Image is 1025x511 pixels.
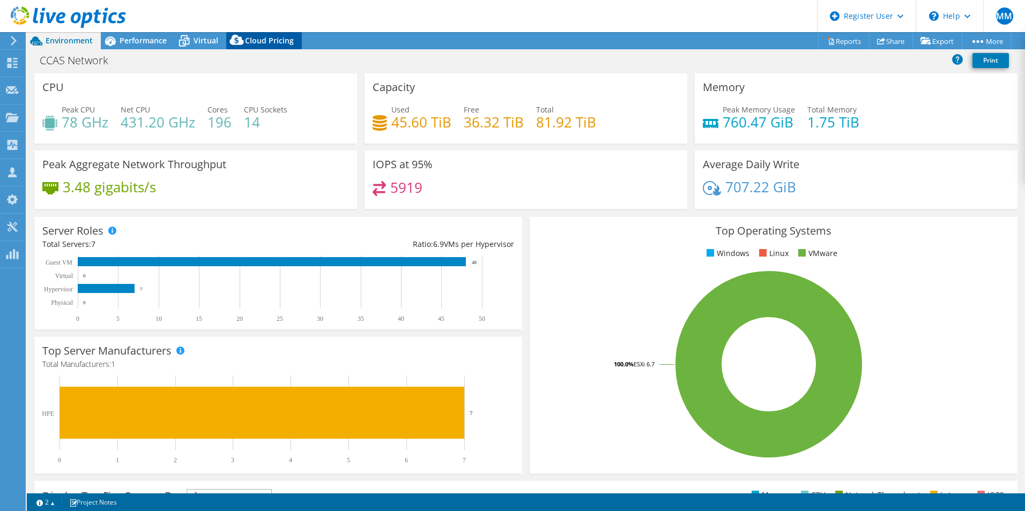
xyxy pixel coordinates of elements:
h4: 760.47 GiB [723,116,795,128]
text: Virtual [55,272,73,280]
h4: 36.32 TiB [464,116,524,128]
span: IOPS [187,490,271,502]
h3: Server Roles [42,225,103,237]
li: Network Throughput [833,489,920,501]
h1: CCAS Network [35,55,125,66]
h4: 1.75 TiB [807,116,859,128]
text: 3 [231,456,234,464]
li: Windows [704,247,749,259]
h3: CPU [42,81,64,93]
text: Guest VM [46,259,72,266]
text: 10 [155,315,162,322]
span: Performance [120,35,167,46]
text: 5 [347,456,350,464]
text: 45 [438,315,444,322]
h3: Top Operating Systems [538,225,1009,237]
div: Total Servers: [42,238,278,250]
span: 1 [111,359,115,369]
text: 48 [472,260,477,265]
h4: 5919 [390,182,422,193]
span: 6.9 [433,239,444,249]
svg: \n [929,11,939,21]
a: Project Notes [62,495,124,509]
h4: Total Manufacturers: [42,358,514,370]
a: 2 [29,495,62,509]
a: More [962,33,1012,49]
h4: 707.22 GiB [725,181,796,193]
span: MM [996,7,1013,25]
text: HPE [42,410,54,417]
text: 1 [116,456,119,464]
h4: 431.20 GHz [121,116,195,128]
span: Cloud Pricing [245,35,294,46]
li: VMware [796,247,837,259]
text: 25 [277,315,283,322]
h3: Memory [703,81,745,93]
h4: 196 [207,116,232,128]
text: Hypervisor [44,285,73,293]
text: 6 [405,456,408,464]
text: 5 [116,315,120,322]
h3: IOPS at 95% [373,159,433,170]
h3: Capacity [373,81,415,93]
a: Export [912,33,962,49]
text: 15 [196,315,202,322]
a: Reports [818,33,870,49]
text: 35 [358,315,364,322]
h3: Peak Aggregate Network Throughput [42,159,226,170]
a: Print [972,53,1009,68]
h4: 14 [244,116,287,128]
span: Used [391,104,410,115]
li: Memory [749,489,791,501]
span: Peak Memory Usage [723,104,795,115]
h4: 45.60 TiB [391,116,451,128]
text: 0 [83,273,86,279]
text: 30 [317,315,323,322]
span: Total [536,104,554,115]
span: Free [464,104,479,115]
span: Total Memory [807,104,857,115]
span: 7 [91,239,95,249]
text: 40 [398,315,404,322]
h4: 3.48 gigabits/s [63,181,156,193]
text: 7 [470,410,473,416]
text: 2 [174,456,177,464]
text: 50 [479,315,485,322]
tspan: ESXi 6.7 [634,360,655,368]
span: Net CPU [121,104,150,115]
span: Cores [207,104,228,115]
span: Virtual [194,35,218,46]
text: 20 [236,315,243,322]
text: 0 [58,456,61,464]
div: Ratio: VMs per Hypervisor [278,238,514,250]
tspan: 100.0% [614,360,634,368]
li: CPU [798,489,826,501]
a: Share [869,33,913,49]
text: 4 [289,456,292,464]
li: Linux [756,247,789,259]
text: Physical [51,299,73,306]
text: 0 [76,315,79,322]
li: Latency [927,489,968,501]
text: 7 [463,456,466,464]
text: 7 [140,287,143,292]
h4: 81.92 TiB [536,116,596,128]
h3: Average Daily Write [703,159,799,170]
li: IOPS [975,489,1004,501]
h3: Top Server Manufacturers [42,345,172,357]
span: Peak CPU [62,104,95,115]
span: Environment [46,35,93,46]
h4: 78 GHz [62,116,108,128]
text: 0 [83,300,86,305]
span: CPU Sockets [244,104,287,115]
